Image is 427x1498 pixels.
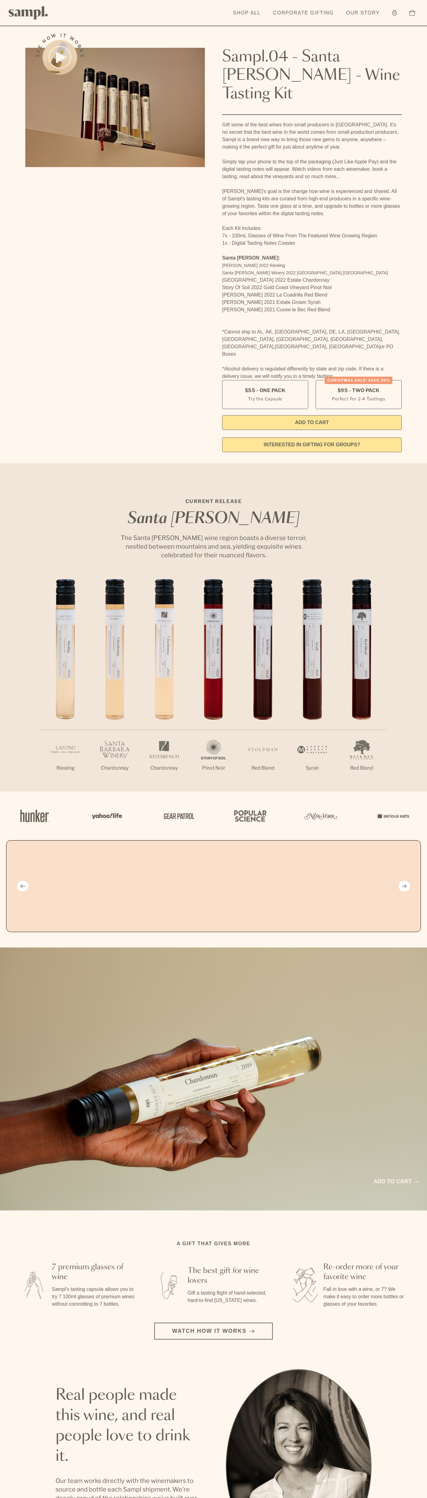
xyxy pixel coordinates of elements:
small: Try the Capsule [248,395,282,402]
li: Story Of Soil 2022 Gold Coast Vineyard Pinot Noir [222,284,402,291]
div: Gift some of the best wines from small producers in [GEOGRAPHIC_DATA]. It’s no secret that the be... [222,121,402,380]
a: Add to cart [373,1177,418,1186]
img: Sampl.04 - Santa Barbara - Wine Tasting Kit [25,48,205,167]
img: Artboard_7_5b34974b-f019-449e-91fb-745f8d0877ee_x450.png [374,803,411,829]
li: 6 / 7 [288,579,337,792]
img: Sampl logo [9,6,48,19]
li: 7 / 7 [337,579,386,792]
a: Corporate Gifting [270,6,337,20]
li: [PERSON_NAME] 2022 La Cuadrilla Red Blend [222,291,402,299]
strong: Santa [PERSON_NAME]: [222,255,280,260]
p: Riesling [41,764,90,772]
p: Chardonnay [90,764,139,772]
span: $55 - One Pack [245,387,286,394]
h1: Sampl.04 - Santa [PERSON_NAME] - Wine Tasting Kit [222,48,402,103]
li: 4 / 7 [189,579,238,792]
span: Santa [PERSON_NAME] Winery 2022 [GEOGRAPHIC_DATA] [GEOGRAPHIC_DATA] [222,270,388,275]
p: Fall in love with a wine, or 7? We make it easy to order more bottles or glasses of your favorites. [323,1286,407,1308]
button: Add to Cart [222,415,402,430]
h2: A gift that gives more [177,1240,251,1247]
p: The Santa [PERSON_NAME] wine region boasts a diverse terroir, nestled between mountains and sea, ... [115,534,312,559]
p: Gift a tasting flight of hand-selected, hard-to-find [US_STATE] wines. [188,1289,272,1304]
p: Sampl's tasting capsule allows you to try 7 100ml glasses of premium wines without committing to ... [52,1286,136,1308]
span: , [274,344,275,349]
p: Red Blend [337,764,386,772]
p: CURRENT RELEASE [115,498,312,505]
button: Watch how it works [154,1323,273,1340]
img: Artboard_4_28b4d326-c26e-48f9-9c80-911f17d6414e_x450.png [231,803,268,829]
h3: 7 premium glasses of wine [52,1262,136,1282]
li: 1 / 7 [41,579,90,792]
h3: The best gift for wine lovers [188,1266,272,1286]
a: Our Story [343,6,383,20]
small: Perfect For 2-4 Tastings [332,395,385,402]
a: Shop All [230,6,264,20]
li: 3 / 7 [139,579,189,792]
button: Previous slide [17,881,28,891]
li: [PERSON_NAME] 2021 Estate Grown Syrah [222,299,402,306]
div: Christmas SALE! Save 20% [325,377,392,384]
img: Artboard_6_04f9a106-072f-468a-bdd7-f11783b05722_x450.png [88,803,125,829]
span: [PERSON_NAME] 2022 Riesling [222,263,285,268]
span: [GEOGRAPHIC_DATA], [GEOGRAPHIC_DATA] [275,344,380,349]
p: Chardonnay [139,764,189,772]
p: Pinot Noir [189,764,238,772]
button: See how it works [43,40,77,75]
span: $95 - Two Pack [338,387,380,394]
img: Artboard_1_c8cd28af-0030-4af1-819c-248e302c7f06_x450.png [16,803,53,829]
button: Next slide [399,881,410,891]
li: 2 / 7 [90,579,139,792]
li: [GEOGRAPHIC_DATA] 2022 Estate Chardonnay [222,276,402,284]
h2: Real people made this wine, and real people love to drink it. [56,1385,201,1467]
a: interested in gifting for groups? [222,437,402,452]
li: [PERSON_NAME] 2021 Cuvee le Bec Red Blend [222,306,402,313]
p: Syrah [288,764,337,772]
p: Red Blend [238,764,288,772]
img: Artboard_3_0b291449-6e8c-4d07-b2c2-3f3601a19cd1_x450.png [302,803,339,829]
em: Santa [PERSON_NAME] [127,511,300,526]
li: 5 / 7 [238,579,288,792]
h3: Re-order more of your favorite wine [323,1262,407,1282]
img: Artboard_5_7fdae55a-36fd-43f7-8bfd-f74a06a2878e_x450.png [159,803,196,829]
